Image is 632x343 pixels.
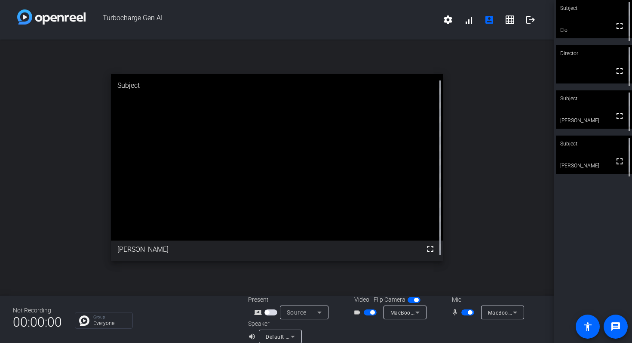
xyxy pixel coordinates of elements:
span: Flip Camera [374,295,405,304]
mat-icon: fullscreen [614,111,625,121]
mat-icon: videocam_outline [353,307,364,318]
div: Mic [443,295,529,304]
mat-icon: volume_up [248,331,258,342]
div: Director [556,45,632,62]
mat-icon: logout [525,15,536,25]
div: Subject [556,136,632,152]
mat-icon: screen_share_outline [254,307,264,318]
p: Group [93,315,128,319]
span: MacBook Air Microphone (Built-in) [488,309,574,316]
mat-icon: mic_none [451,307,461,318]
mat-icon: fullscreen [614,156,625,167]
mat-icon: account_box [484,15,494,25]
div: Speaker [248,319,300,328]
span: Turbocharge Gen AI [86,9,438,30]
mat-icon: fullscreen [614,66,625,76]
span: Source [287,309,307,316]
div: Not Recording [13,306,62,315]
mat-icon: fullscreen [614,21,625,31]
div: Present [248,295,334,304]
span: 00:00:00 [13,312,62,333]
span: MacBook Air Camera (0000:0001) [390,309,476,316]
mat-icon: message [611,321,621,332]
div: Subject [111,74,443,97]
mat-icon: settings [443,15,453,25]
p: Everyone [93,321,128,326]
span: Default - MacBook Air Speakers (Built-in) [266,333,368,340]
img: white-gradient.svg [17,9,86,25]
button: signal_cellular_alt [458,9,479,30]
img: Chat Icon [79,315,89,326]
span: Video [354,295,369,304]
mat-icon: grid_on [505,15,515,25]
mat-icon: accessibility [583,321,593,332]
mat-icon: fullscreen [425,244,436,254]
div: Subject [556,90,632,107]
